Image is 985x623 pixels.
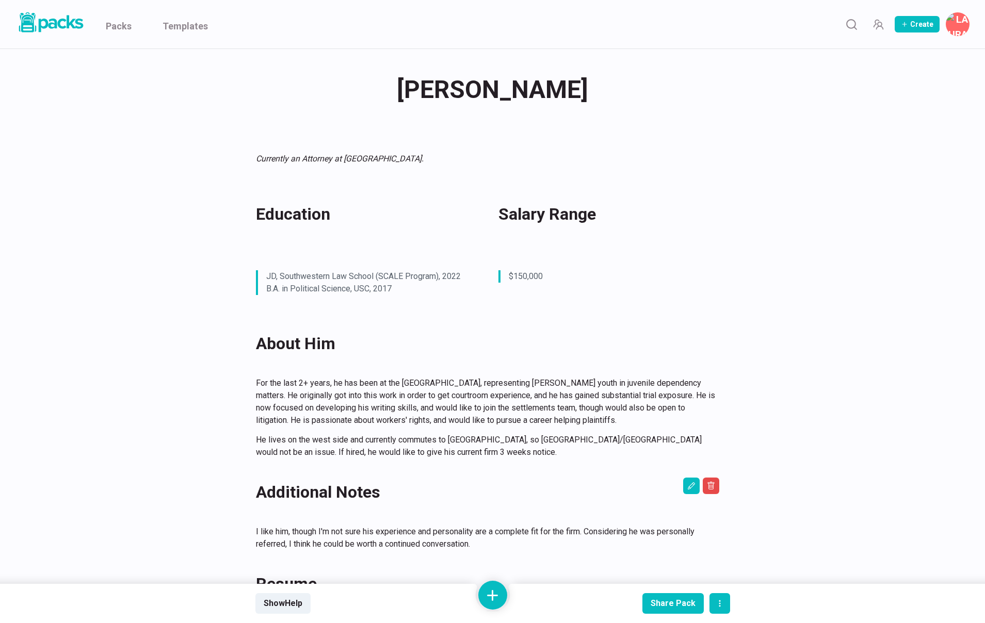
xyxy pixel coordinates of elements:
[256,571,717,596] h2: Resume
[256,377,717,427] p: For the last 2+ years, he has been at the [GEOGRAPHIC_DATA], representing [PERSON_NAME] youth in ...
[256,434,717,458] p: He lives on the west side and currently commutes to [GEOGRAPHIC_DATA], so [GEOGRAPHIC_DATA]/[GEOG...
[15,10,85,35] img: Packs logo
[256,202,475,226] h2: Education
[683,478,700,494] button: Edit asset
[256,154,424,163] em: Currently an Attorney at [GEOGRAPHIC_DATA].
[498,202,717,226] h2: Salary Range
[15,10,85,38] a: Packs logo
[651,598,696,608] div: Share Pack
[841,14,862,35] button: Search
[397,70,588,110] span: [PERSON_NAME]
[255,593,311,614] button: ShowHelp
[703,478,719,494] button: Delete asset
[709,593,730,614] button: actions
[256,526,717,550] p: I like him, though I'm not sure his experience and personality are a complete fit for the firm. C...
[256,331,717,356] h2: About Him
[946,12,970,36] button: Laura Carter
[266,270,466,295] p: JD, Southwestern Law School (SCALE Program), 2022 B.A. in Political Science, USC, 2017
[868,14,889,35] button: Manage Team Invites
[642,593,704,614] button: Share Pack
[256,480,717,504] h2: Additional Notes
[509,270,709,283] p: $150,000
[895,16,940,32] button: Create Pack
